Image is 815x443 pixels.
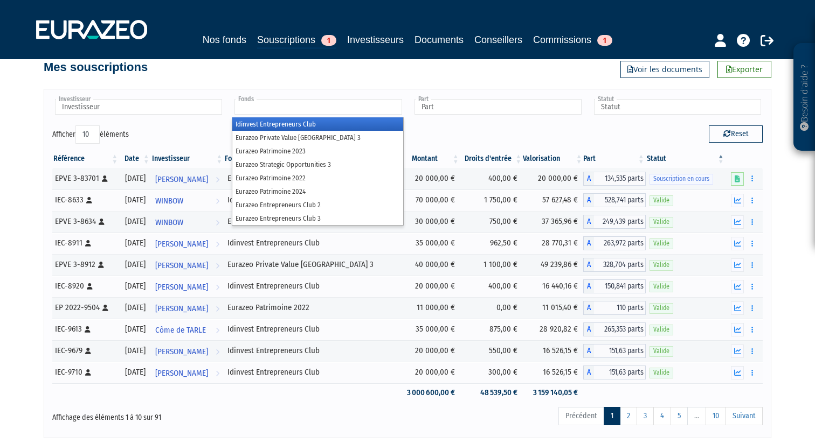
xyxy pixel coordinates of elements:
th: Statut : activer pour trier la colonne par ordre d&eacute;croissant [646,150,726,168]
a: Exporter [717,61,771,78]
span: A [583,301,594,315]
td: 40 000,00 € [396,254,460,276]
span: 150,841 parts [594,279,645,293]
td: 400,00 € [460,168,523,189]
div: A - Eurazeo Private Value Europe 3 [583,258,645,272]
div: Eurazeo Private Value [GEOGRAPHIC_DATA] 3 [227,173,392,184]
a: [PERSON_NAME] [151,168,224,189]
li: Idinvest Entrepreneurs Club [232,117,403,131]
div: A - Idinvest Entrepreneurs Club [583,344,645,358]
a: [PERSON_NAME] [151,254,224,276]
td: 37 365,96 € [523,211,583,233]
a: Commissions1 [533,32,612,47]
i: [Français] Personne physique [85,326,91,333]
span: Valide [650,346,673,356]
td: 70 000,00 € [396,189,460,211]
div: [DATE] [123,216,147,227]
li: Eurazeo Entrepreneurs Club 3 [232,212,403,225]
i: [Français] Personne physique [102,305,108,311]
span: [PERSON_NAME] [155,234,208,254]
th: Droits d'entrée: activer pour trier la colonne par ordre croissant [460,150,523,168]
td: 49 239,86 € [523,254,583,276]
div: Idinvest Entrepreneurs Club [227,280,392,292]
h4: Mes souscriptions [44,61,148,74]
td: 750,00 € [460,211,523,233]
li: Eurazeo Patrimoine 2022 [232,171,403,185]
span: Valide [650,282,673,292]
a: 10 [706,407,726,425]
li: Eurazeo Patrimoine 2023 [232,144,403,158]
th: Référence : activer pour trier la colonne par ordre croissant [52,150,119,168]
i: Voir l'investisseur [216,277,219,297]
div: EPVE 3-83701 [55,173,115,184]
td: 875,00 € [460,319,523,340]
td: 3 000 600,00 € [396,383,460,402]
td: 1 100,00 € [460,254,523,276]
i: [Français] Personne physique [85,348,91,354]
a: 1 [604,407,620,425]
i: Voir l'investisseur [216,363,219,383]
i: [Français] Personne physique [85,369,91,376]
i: Voir l'investisseur [216,342,219,362]
span: Valide [650,325,673,335]
div: EPVE 3-8912 [55,259,115,270]
td: 11 000,00 € [396,297,460,319]
td: 20 000,00 € [396,168,460,189]
li: Eurazeo Entrepreneurs Club 2 [232,198,403,212]
span: Valide [650,238,673,249]
td: 20 000,00 € [396,362,460,383]
i: Voir l'investisseur [216,320,219,340]
i: Voir l'investisseur [216,170,219,189]
span: Valide [650,368,673,378]
a: [PERSON_NAME] [151,233,224,254]
div: IEC-8633 [55,194,115,206]
th: Investisseur: activer pour trier la colonne par ordre croissant [151,150,224,168]
span: [PERSON_NAME] [155,256,208,276]
a: Documents [415,32,464,47]
th: Valorisation: activer pour trier la colonne par ordre croissant [523,150,583,168]
i: [Français] Personne physique [87,283,93,290]
div: A - Eurazeo Private Value Europe 3 [583,215,645,229]
div: [DATE] [123,367,147,378]
a: Souscriptions1 [257,32,336,49]
a: Nos fonds [203,32,246,47]
a: [PERSON_NAME] [151,340,224,362]
a: 2 [620,407,637,425]
td: 28 920,82 € [523,319,583,340]
span: WINBOW [155,213,183,233]
div: [DATE] [123,259,147,270]
a: Côme de TARLE [151,319,224,340]
div: Affichage des éléments 1 à 10 sur 91 [52,406,339,423]
th: Fonds: activer pour trier la colonne par ordre croissant [224,150,396,168]
td: 300,00 € [460,362,523,383]
td: 1 750,00 € [460,189,523,211]
img: 1732889491-logotype_eurazeo_blanc_rvb.png [36,20,147,39]
i: Voir l'investisseur [216,256,219,276]
span: Valide [650,260,673,270]
li: Eurazeo Strategic Opportunities 3 [232,158,403,171]
button: Reset [709,125,763,143]
span: [PERSON_NAME] [155,277,208,297]
span: 110 parts [594,301,645,315]
div: IEC-8911 [55,237,115,249]
td: 11 015,40 € [523,297,583,319]
td: 57 627,48 € [523,189,583,211]
td: 0,00 € [460,297,523,319]
span: 328,704 parts [594,258,645,272]
div: Idinvest Entrepreneurs Club [227,324,392,335]
td: 962,50 € [460,233,523,254]
div: A - Idinvest Entrepreneurs Club [583,322,645,336]
td: 20 000,00 € [396,276,460,297]
span: Valide [650,217,673,227]
a: Investisseurs [347,32,404,47]
span: 151,63 parts [594,365,645,379]
td: 48 539,50 € [460,383,523,402]
td: 3 159 140,05 € [523,383,583,402]
div: [DATE] [123,345,147,356]
div: IEC-9710 [55,367,115,378]
div: Idinvest Entrepreneurs Club [227,345,392,356]
div: A - Idinvest Entrepreneurs Club [583,236,645,250]
div: Eurazeo Private Value [GEOGRAPHIC_DATA] 3 [227,259,392,270]
span: Valide [650,303,673,313]
div: Idinvest Entrepreneurs Club [227,367,392,378]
